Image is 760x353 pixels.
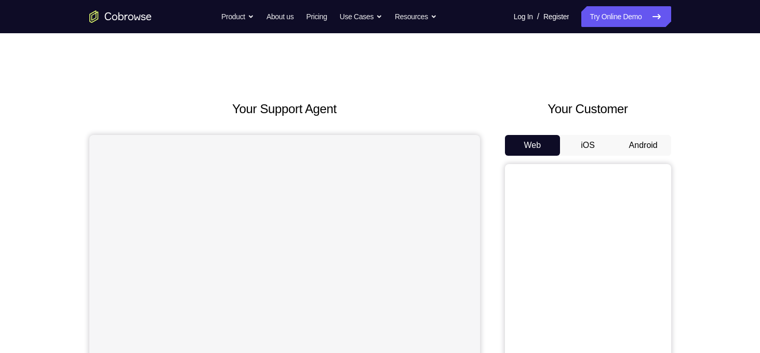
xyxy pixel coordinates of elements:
[560,135,616,156] button: iOS
[89,10,152,23] a: Go to the home page
[306,6,327,27] a: Pricing
[537,10,539,23] span: /
[89,100,480,118] h2: Your Support Agent
[340,6,382,27] button: Use Cases
[514,6,533,27] a: Log In
[221,6,254,27] button: Product
[505,135,561,156] button: Web
[505,100,671,118] h2: Your Customer
[616,135,671,156] button: Android
[543,6,569,27] a: Register
[266,6,294,27] a: About us
[581,6,671,27] a: Try Online Demo
[395,6,437,27] button: Resources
